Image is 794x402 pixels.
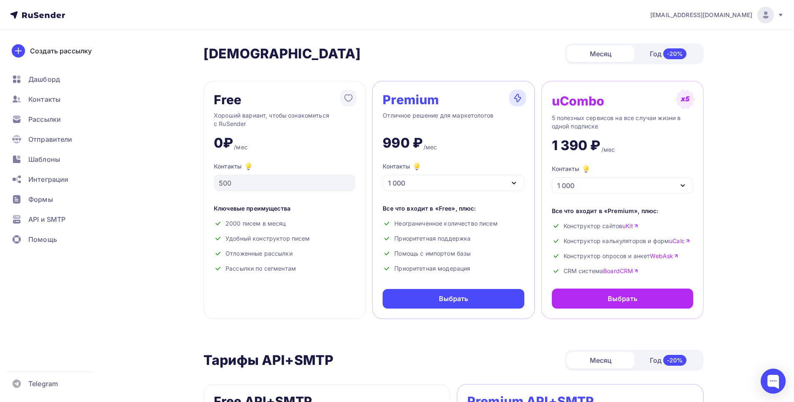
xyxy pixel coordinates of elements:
span: [EMAIL_ADDRESS][DOMAIN_NAME] [650,11,752,19]
div: Приоритетная модерация [383,264,524,273]
span: Шаблоны [28,154,60,164]
h2: Тарифы API+SMTP [203,352,333,369]
div: Помощь с импортом базы [383,249,524,258]
span: API и SMTP [28,214,65,224]
div: Выбрать [439,294,468,304]
a: Отправители [7,131,106,148]
a: [EMAIL_ADDRESS][DOMAIN_NAME] [650,7,784,23]
div: 990 ₽ [383,135,423,151]
div: 1 000 [557,181,574,191]
div: Контакты [214,161,355,171]
div: -20% [663,48,687,59]
span: Формы [28,194,53,204]
div: uCombo [552,94,605,108]
button: Контакты 1 000 [552,164,693,193]
div: /мес [234,143,248,151]
div: -20% [663,355,687,366]
span: Конструктор сайтов [564,222,639,230]
button: Контакты 1 000 [383,161,524,191]
div: /мес [423,143,437,151]
div: Premium [383,93,439,106]
div: 1 000 [388,178,405,188]
a: WebAsk [650,252,679,260]
a: Шаблоны [7,151,106,168]
div: Контакты [383,161,422,171]
span: Интеграции [28,174,68,184]
div: Отличное решение для маркетологов [383,111,524,128]
div: Контакты [552,164,591,174]
span: Контакты [28,94,60,104]
div: Создать рассылку [30,46,92,56]
div: Все что входит в «Premium», плюс: [552,207,693,215]
div: /мес [601,146,615,154]
span: Отправители [28,134,73,144]
div: Месяц [567,352,634,369]
div: Рассылки по сегментам [214,264,355,273]
span: Конструктор калькуляторов и форм [564,237,690,245]
div: Удобный конструктор писем [214,234,355,243]
div: Неограниченное количество писем [383,219,524,228]
a: Дашборд [7,71,106,88]
div: 0₽ [214,135,233,151]
a: Контакты [7,91,106,108]
div: Free [214,93,242,106]
div: Год [634,45,702,63]
div: Все что входит в «Free», плюс: [383,204,524,213]
a: Формы [7,191,106,208]
span: Конструктор опросов и анкет [564,252,679,260]
span: Рассылки [28,114,61,124]
div: Приоритетная поддержка [383,234,524,243]
div: 1 390 ₽ [552,137,601,154]
div: Хороший вариант, чтобы ознакомиться с RuSender [214,111,355,128]
a: BoardCRM [603,267,639,275]
a: uKit [622,222,639,230]
div: 5 полезных сервисов на все случаи жизни в одной подписке [552,114,693,131]
span: CRM система [564,267,639,275]
div: Отложенные рассылки [214,249,355,258]
div: Ключевые преимущества [214,204,355,213]
div: Выбрать [608,294,637,304]
span: Дашборд [28,74,60,84]
a: uCalc [669,237,690,245]
h2: [DEMOGRAPHIC_DATA] [203,45,361,62]
div: Месяц [567,45,634,62]
span: Telegram [28,379,58,389]
span: Помощь [28,234,57,244]
a: Рассылки [7,111,106,128]
div: Год [634,352,702,369]
div: 2000 писем в месяц [214,219,355,228]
